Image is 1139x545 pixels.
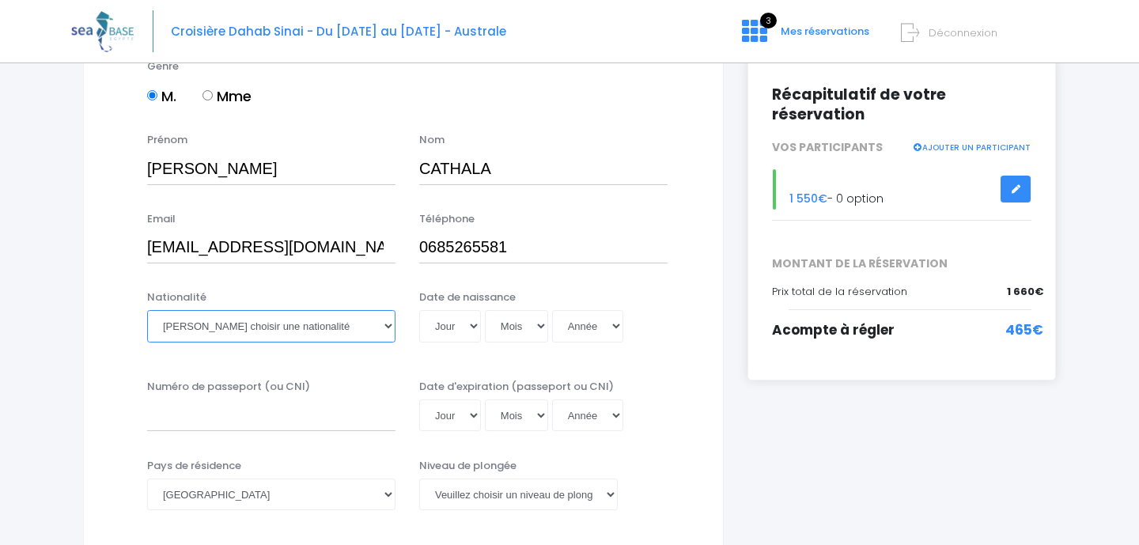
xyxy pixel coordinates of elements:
label: Nom [419,132,445,148]
a: 3 Mes réservations [729,29,879,44]
label: Téléphone [419,211,475,227]
span: Prix total de la réservation [772,284,907,299]
span: 1 550€ [789,191,827,206]
span: Croisière Dahab Sinai - Du [DATE] au [DATE] - Australe [171,23,506,40]
label: Date d'expiration (passeport ou CNI) [419,379,614,395]
input: Mme [202,90,213,100]
span: Acompte à régler [772,320,895,339]
label: Numéro de passeport (ou CNI) [147,379,310,395]
h2: Récapitulatif de votre réservation [772,85,1031,124]
div: - 0 option [760,169,1043,210]
label: Pays de résidence [147,458,241,474]
span: Mes réservations [781,24,869,39]
label: Nationalité [147,290,206,305]
span: 465€ [1005,320,1043,341]
label: Mme [202,85,252,107]
span: Déconnexion [929,25,997,40]
a: AJOUTER UN PARTICIPANT [912,139,1031,153]
label: Date de naissance [419,290,516,305]
label: M. [147,85,176,107]
input: M. [147,90,157,100]
label: Genre [147,59,179,74]
span: 3 [760,13,777,28]
div: VOS PARTICIPANTS [760,139,1043,156]
span: MONTANT DE LA RÉSERVATION [760,255,1043,272]
span: 1 660€ [1007,284,1043,300]
label: Niveau de plongée [419,458,517,474]
label: Prénom [147,132,187,148]
label: Email [147,211,176,227]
